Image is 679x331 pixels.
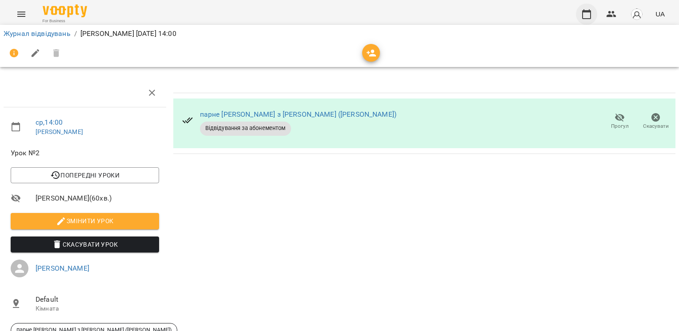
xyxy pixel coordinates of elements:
[43,4,87,17] img: Voopty Logo
[638,109,674,134] button: Скасувати
[611,122,629,130] span: Прогул
[11,4,32,25] button: Menu
[36,264,89,272] a: [PERSON_NAME]
[18,170,152,181] span: Попередні уроки
[631,8,643,20] img: avatar_s.png
[643,122,669,130] span: Скасувати
[4,29,71,38] a: Журнал відвідувань
[36,294,159,305] span: Default
[36,304,159,313] p: Кімната
[11,213,159,229] button: Змінити урок
[11,236,159,252] button: Скасувати Урок
[602,109,638,134] button: Прогул
[36,128,83,135] a: [PERSON_NAME]
[80,28,176,39] p: [PERSON_NAME] [DATE] 14:00
[18,239,152,250] span: Скасувати Урок
[200,110,397,118] a: парне [PERSON_NAME] з [PERSON_NAME] ([PERSON_NAME])
[655,9,665,19] span: UA
[4,28,675,39] nav: breadcrumb
[18,216,152,226] span: Змінити урок
[652,6,668,22] button: UA
[36,118,63,126] a: ср , 14:00
[74,28,77,39] li: /
[11,167,159,183] button: Попередні уроки
[200,124,291,132] span: Відвідування за абонементом
[43,18,87,24] span: For Business
[36,193,159,204] span: [PERSON_NAME] ( 60 хв. )
[11,148,159,158] span: Урок №2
